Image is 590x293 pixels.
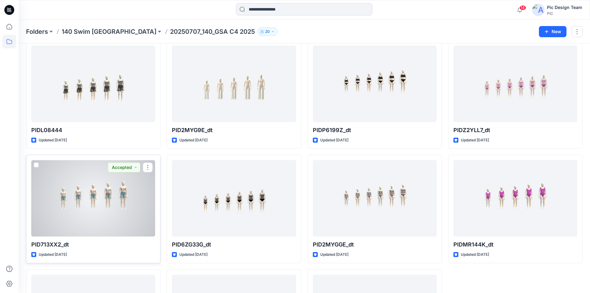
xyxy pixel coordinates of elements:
p: PIDMR144K_dt [453,240,577,249]
p: PID6ZG33G_dt [172,240,296,249]
div: PIC [547,11,582,16]
button: New [539,26,566,37]
a: PID2MYGGE_dt [313,160,437,237]
p: PIDL08444 [31,126,155,135]
a: PID2MYG9E_dt [172,46,296,122]
p: Updated [DATE] [461,251,489,258]
p: Updated [DATE] [461,137,489,144]
a: 140 Swim [GEOGRAPHIC_DATA] [62,27,156,36]
p: Updated [DATE] [39,251,67,258]
img: avatar [532,4,544,16]
a: PIDZ2YLL7_dt [453,46,577,122]
p: PID2MYGGE_dt [313,240,437,249]
p: Updated [DATE] [320,251,348,258]
p: PIDZ2YLL7_dt [453,126,577,135]
a: PID713XX2_dt [31,160,155,237]
p: Updated [DATE] [39,137,67,144]
p: PIDP6199Z_dt [313,126,437,135]
p: Updated [DATE] [179,251,208,258]
p: 20 [265,28,270,35]
p: Updated [DATE] [179,137,208,144]
a: Folders [26,27,48,36]
a: PIDL08444 [31,46,155,122]
div: Pic Design Team [547,4,582,11]
a: PIDP6199Z_dt [313,46,437,122]
p: 20250707_140_GSA C4 2025 [170,27,255,36]
span: 14 [519,5,526,10]
a: PIDMR144K_dt [453,160,577,237]
a: PID6ZG33G_dt [172,160,296,237]
p: PID713XX2_dt [31,240,155,249]
button: 20 [257,27,278,36]
p: PID2MYG9E_dt [172,126,296,135]
p: Updated [DATE] [320,137,348,144]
